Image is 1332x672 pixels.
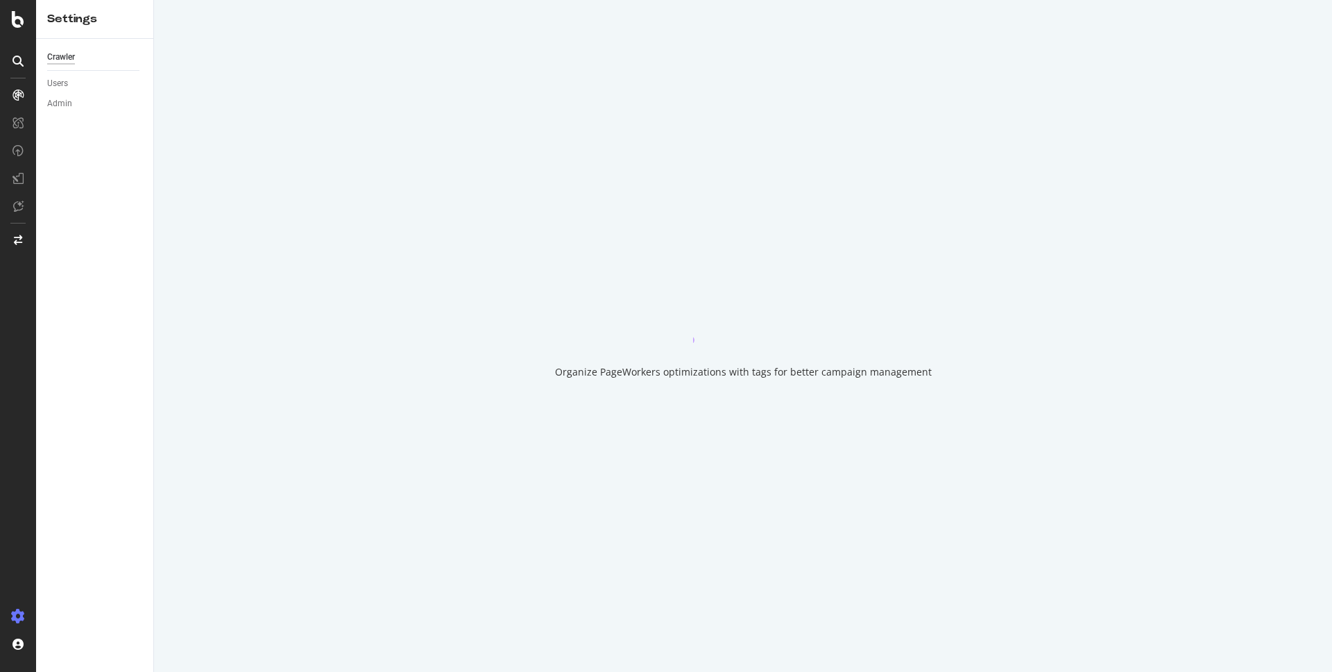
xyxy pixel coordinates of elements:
[47,96,72,111] div: Admin
[47,50,75,65] div: Crawler
[693,293,793,343] div: animation
[555,365,932,379] div: Organize PageWorkers optimizations with tags for better campaign management
[47,76,68,91] div: Users
[47,76,144,91] a: Users
[47,50,144,65] a: Crawler
[47,11,142,27] div: Settings
[47,96,144,111] a: Admin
